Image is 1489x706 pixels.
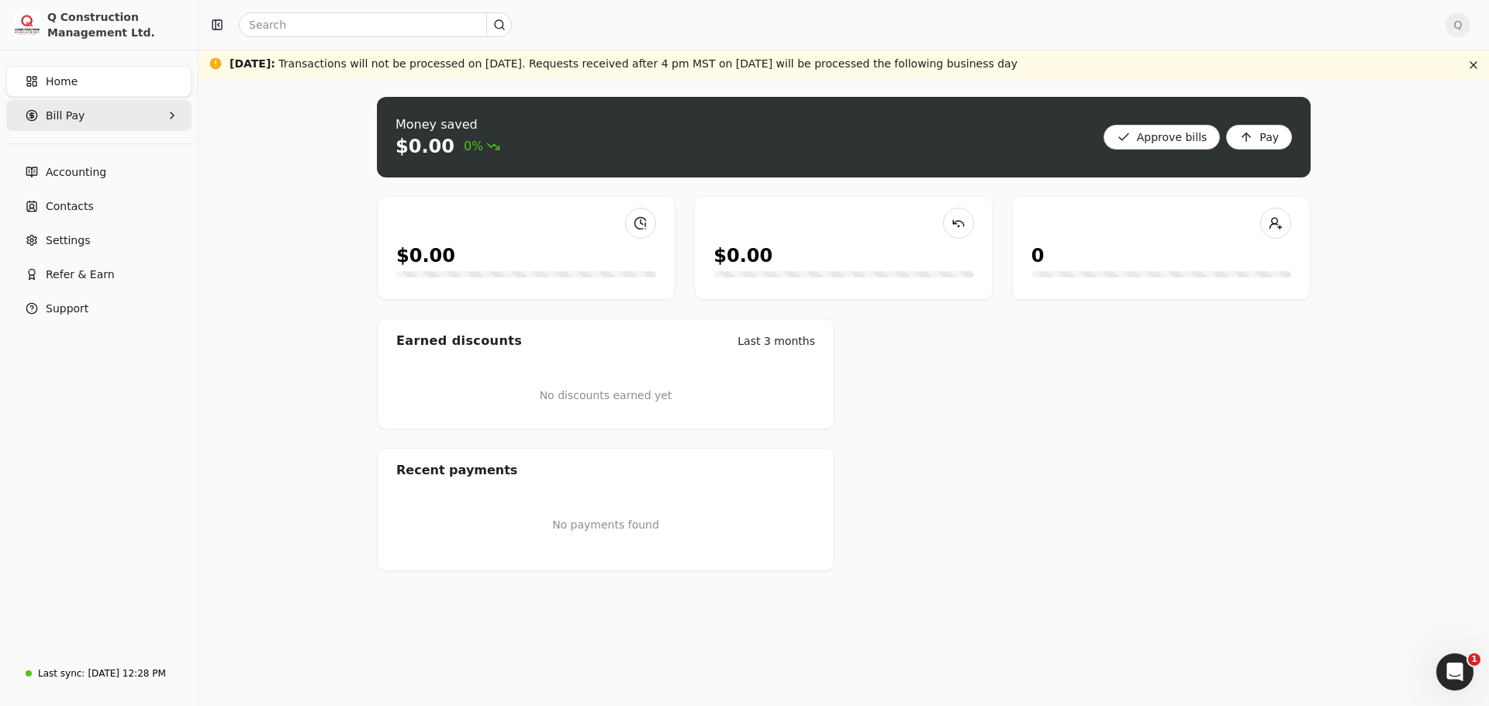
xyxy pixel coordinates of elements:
[239,12,512,37] input: Search
[46,198,94,215] span: Contacts
[47,9,185,40] div: Q Construction Management Ltd.
[230,56,1017,72] div: Transactions will not be processed on [DATE]. Requests received after 4 pm MST on [DATE] will be ...
[6,293,192,324] button: Support
[6,100,192,131] button: Bill Pay
[1104,125,1221,150] button: Approve bills
[378,449,834,492] div: Recent payments
[6,191,192,222] a: Contacts
[230,57,275,70] span: [DATE] :
[46,164,106,181] span: Accounting
[6,157,192,188] a: Accounting
[540,363,672,429] div: No discounts earned yet
[1226,125,1292,150] button: Pay
[6,225,192,256] a: Settings
[1031,242,1045,270] div: 0
[464,137,500,156] span: 0%
[396,115,500,134] div: Money saved
[396,134,454,159] div: $0.00
[46,74,78,90] span: Home
[46,301,88,317] span: Support
[396,517,815,533] p: No payments found
[38,666,85,680] div: Last sync:
[6,259,192,290] button: Refer & Earn
[713,242,772,270] div: $0.00
[1468,653,1480,666] span: 1
[13,11,41,39] img: 3171ca1f-602b-4dfe-91f0-0ace091e1481.jpeg
[46,232,90,249] span: Settings
[46,267,115,283] span: Refer & Earn
[6,66,192,97] a: Home
[396,332,522,350] div: Earned discounts
[88,666,165,680] div: [DATE] 12:28 PM
[738,333,815,350] div: Last 3 months
[46,108,85,124] span: Bill Pay
[1436,653,1473,691] iframe: Intercom live chat
[6,660,192,687] a: Last sync:[DATE] 12:28 PM
[1446,12,1470,37] button: Q
[396,242,455,270] div: $0.00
